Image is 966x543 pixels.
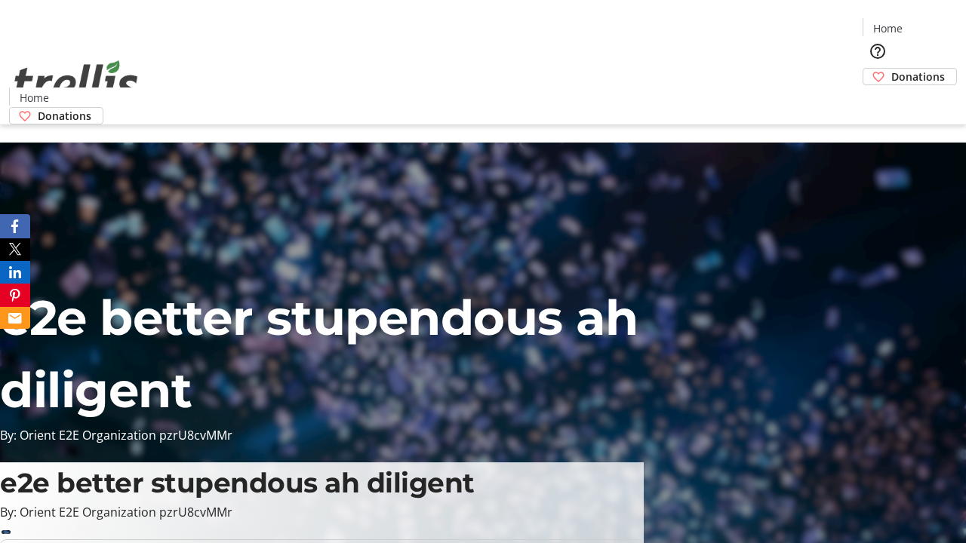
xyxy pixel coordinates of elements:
button: Cart [863,85,893,115]
button: Help [863,36,893,66]
a: Donations [9,107,103,124]
a: Home [863,20,912,36]
span: Donations [38,108,91,124]
a: Donations [863,68,957,85]
span: Home [873,20,903,36]
span: Donations [891,69,945,84]
img: Orient E2E Organization pzrU8cvMMr's Logo [9,44,143,119]
span: Home [20,90,49,106]
a: Home [10,90,58,106]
